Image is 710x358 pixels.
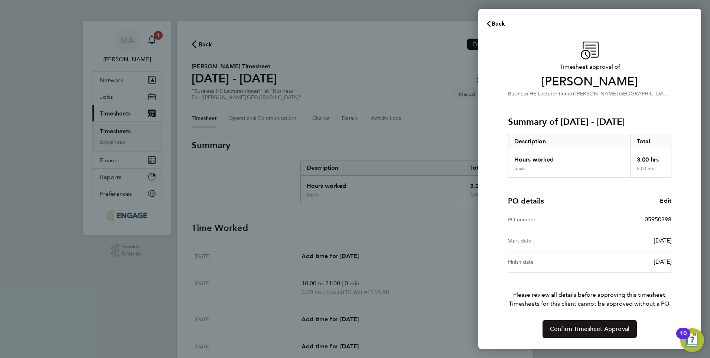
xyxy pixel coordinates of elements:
button: Confirm Timesheet Approval [543,320,637,338]
div: 10 [680,333,687,343]
span: Confirm Timesheet Approval [550,325,629,333]
div: PO number [508,215,590,224]
div: Summary of 29 Sep - 05 Oct 2025 [508,134,671,178]
span: Edit [660,197,671,204]
span: Timesheet approval of [508,62,671,71]
span: · [574,91,576,97]
div: Start date [508,236,590,245]
div: basic [514,166,525,172]
h4: PO details [508,196,544,206]
span: Back [492,20,505,27]
span: · [671,91,672,97]
h3: Summary of [DATE] - [DATE] [508,116,671,128]
button: Back [478,16,513,31]
button: Open Resource Center, 10 new notifications [680,328,704,352]
p: Please review all details before approving this timesheet. [499,273,680,308]
div: 3.00 hrs [631,166,671,178]
span: 05950398 [645,216,671,223]
div: Total [631,134,671,149]
div: 3.00 hrs [631,149,671,166]
div: [DATE] [590,257,671,266]
span: Business HE Lecturer (Inner) [508,91,574,97]
a: Edit [660,196,671,205]
div: Description [508,134,631,149]
span: [PERSON_NAME][GEOGRAPHIC_DATA] [576,90,671,97]
div: Hours worked [508,149,631,166]
div: [DATE] [590,236,671,245]
span: [PERSON_NAME] [508,74,671,89]
div: Finish date [508,257,590,266]
span: Timesheets for this client cannot be approved without a PO. [499,299,680,308]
